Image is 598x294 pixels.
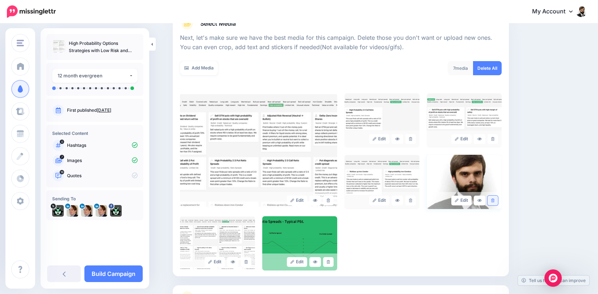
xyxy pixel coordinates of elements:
img: 1516875146510-36910.png [96,205,107,217]
img: Missinglettr [7,5,56,18]
a: Tell us how we can improve [518,276,589,285]
p: High Probability Options Strategies with Low Risk and Strong Edge [69,40,138,54]
span: 19 [60,170,64,174]
img: 27336225_151389455652910_1565411349143726443_n-bsa35343.jpg [110,205,122,217]
div: Select Media [180,30,502,270]
h4: Selected Content [52,131,138,136]
img: b1ea848529d92585680e2090a17ab445_thumb.jpg [52,40,65,53]
img: 2ca209cbd0d4c72e6030dcff89c4785e-24551.jpeg [52,205,64,217]
p: Next, let's make sure we have the best media for this campaign. Delete those you don't want or up... [180,33,502,52]
span: Select Media [200,19,236,29]
a: [DATE] [97,107,111,113]
p: Hashtags [67,142,138,149]
a: Edit [287,196,308,205]
img: menu.png [17,40,24,46]
span: 7 [453,65,455,71]
a: My Account [525,3,587,21]
a: Select Media [180,18,502,30]
h4: Sending To [52,196,138,201]
div: 12 month evergreen [58,72,129,80]
a: Edit [287,257,308,267]
div: media [448,61,473,75]
p: First published [67,107,138,114]
p: Images [67,157,138,164]
a: Edit [369,134,390,144]
span: 0 [60,140,64,144]
div: Open Intercom Messenger [544,269,562,287]
p: Quotes [67,172,138,179]
button: 12 month evergreen [52,69,138,83]
img: 0be23174d24989cf7300a42307045064_large.jpg [344,155,419,209]
img: ad63ef4d00d63a63457bc5b89ae44c48_large.jpg [427,155,502,209]
img: c1d63e289ec29c443103de15467870ef_large.jpg [344,93,419,148]
a: Edit [205,257,225,267]
img: b1ea848529d92585680e2090a17ab445_large.jpg [180,93,337,209]
img: 98d72e09e97d988ea8655e5fa938e7af_large.jpg [427,93,502,148]
img: cb25c2a4b02f9fc251093e69c95173c8_large.jpg [180,216,255,270]
a: Edit [451,196,472,205]
img: 1516875146510-36910.png [67,205,78,217]
a: Delete All [473,61,502,75]
img: 1516875146510-36910.png [81,205,93,217]
a: Edit [369,196,390,205]
a: Add Media [180,61,218,75]
a: Edit [451,134,472,144]
span: 7 [60,155,64,159]
img: f51aea29d21305e5dd87ec9db001554e_large.jpg [262,216,337,270]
